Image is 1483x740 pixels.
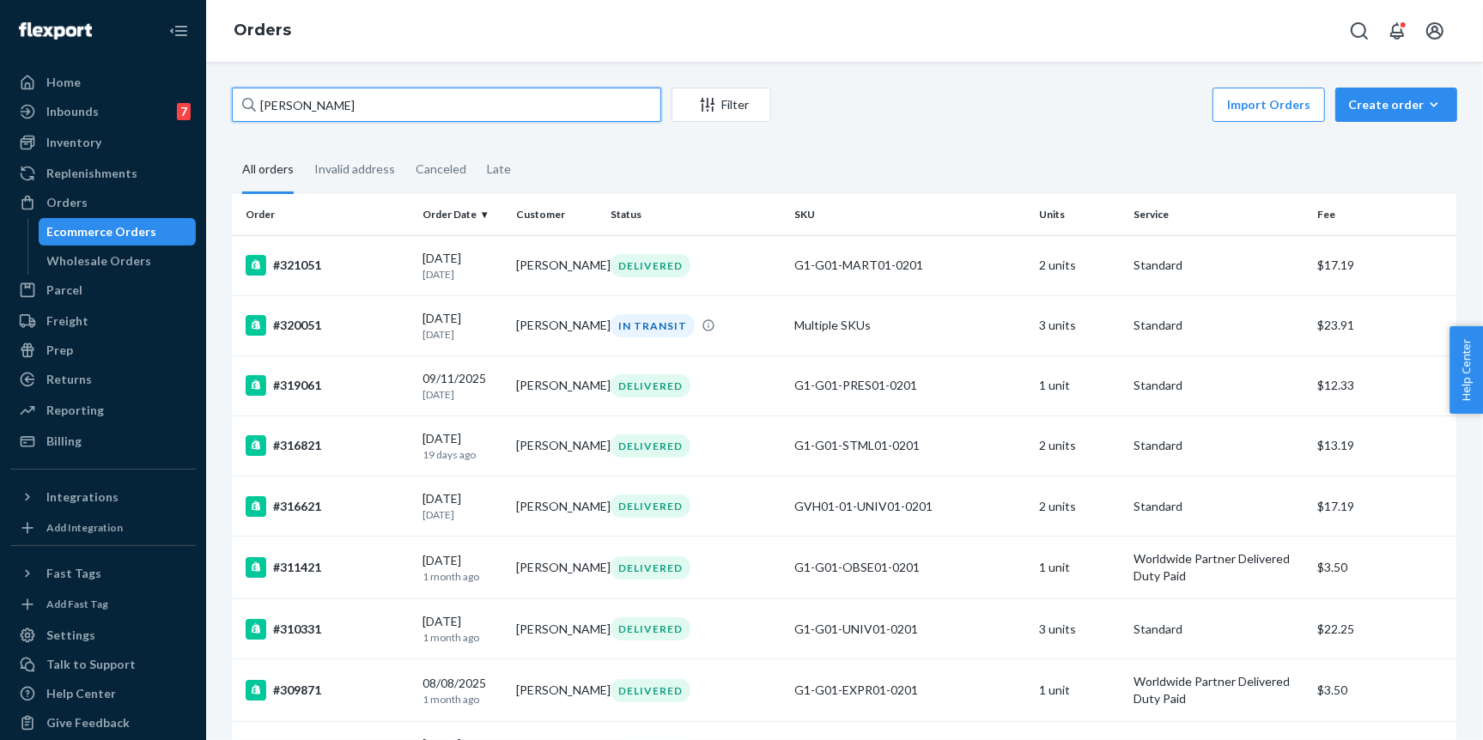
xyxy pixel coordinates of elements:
[611,617,690,640] div: DELIVERED
[422,430,502,462] div: [DATE]
[246,315,409,336] div: #320051
[46,714,130,731] div: Give Feedback
[46,656,136,673] div: Talk to Support
[509,235,603,295] td: [PERSON_NAME]
[46,402,104,419] div: Reporting
[1134,317,1304,334] p: Standard
[794,559,1025,576] div: G1-G01-OBSE01-0201
[1310,235,1457,295] td: $17.19
[611,434,690,458] div: DELIVERED
[1213,88,1325,122] button: Import Orders
[314,147,395,191] div: Invalid address
[46,565,101,582] div: Fast Tags
[1134,673,1304,707] p: Worldwide Partner Delivered Duty Paid
[1335,88,1457,122] button: Create order
[10,622,196,649] a: Settings
[232,194,416,235] th: Order
[1310,415,1457,476] td: $13.19
[47,223,157,240] div: Ecommerce Orders
[509,415,603,476] td: [PERSON_NAME]
[604,194,787,235] th: Status
[242,147,294,194] div: All orders
[246,680,409,701] div: #309871
[10,189,196,216] a: Orders
[10,98,196,125] a: Inbounds7
[422,507,502,522] p: [DATE]
[611,679,690,702] div: DELIVERED
[1342,14,1377,48] button: Open Search Box
[46,134,101,151] div: Inventory
[1127,194,1310,235] th: Service
[416,147,466,191] div: Canceled
[422,569,502,584] p: 1 month ago
[509,599,603,659] td: [PERSON_NAME]
[46,312,88,330] div: Freight
[10,366,196,393] a: Returns
[1310,659,1457,722] td: $3.50
[246,375,409,396] div: #319061
[1310,537,1457,599] td: $3.50
[509,295,603,355] td: [PERSON_NAME]
[10,69,196,96] a: Home
[422,327,502,342] p: [DATE]
[10,307,196,335] a: Freight
[794,621,1025,638] div: G1-G01-UNIV01-0201
[246,496,409,517] div: #316621
[794,377,1025,394] div: G1-G01-PRES01-0201
[422,552,502,584] div: [DATE]
[1310,355,1457,415] td: $12.33
[46,488,119,506] div: Integrations
[232,88,661,122] input: Search orders
[1032,415,1126,476] td: 2 units
[487,147,511,191] div: Late
[1348,96,1444,113] div: Create order
[161,14,196,48] button: Close Navigation
[1134,621,1304,638] p: Standard
[794,257,1025,274] div: G1-G01-MART01-0201
[794,498,1025,515] div: GVH01-01-UNIV01-0201
[1032,295,1126,355] td: 3 units
[1134,257,1304,274] p: Standard
[10,483,196,511] button: Integrations
[1032,537,1126,599] td: 1 unit
[10,276,196,304] a: Parcel
[1310,476,1457,537] td: $17.19
[794,682,1025,699] div: G1-G01-EXPR01-0201
[422,675,502,707] div: 08/08/2025
[1032,476,1126,537] td: 2 units
[794,437,1025,454] div: G1-G01-STML01-0201
[1310,599,1457,659] td: $22.25
[46,165,137,182] div: Replenishments
[672,88,771,122] button: Filter
[1134,550,1304,585] p: Worldwide Partner Delivered Duty Paid
[1032,659,1126,722] td: 1 unit
[422,490,502,522] div: [DATE]
[509,537,603,599] td: [PERSON_NAME]
[1450,326,1483,414] button: Help Center
[46,627,95,644] div: Settings
[1418,14,1452,48] button: Open account menu
[422,250,502,282] div: [DATE]
[509,476,603,537] td: [PERSON_NAME]
[246,557,409,578] div: #311421
[10,680,196,707] a: Help Center
[39,218,197,246] a: Ecommerce Orders
[46,342,73,359] div: Prep
[46,194,88,211] div: Orders
[611,314,695,337] div: IN TRANSIT
[422,387,502,402] p: [DATE]
[422,447,502,462] p: 19 days ago
[1134,377,1304,394] p: Standard
[422,630,502,645] p: 1 month ago
[422,267,502,282] p: [DATE]
[46,685,116,702] div: Help Center
[1134,498,1304,515] p: Standard
[611,374,690,397] div: DELIVERED
[509,355,603,415] td: [PERSON_NAME]
[422,310,502,342] div: [DATE]
[1032,355,1126,415] td: 1 unit
[1380,14,1414,48] button: Open notifications
[516,207,596,221] div: Customer
[422,370,502,402] div: 09/11/2025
